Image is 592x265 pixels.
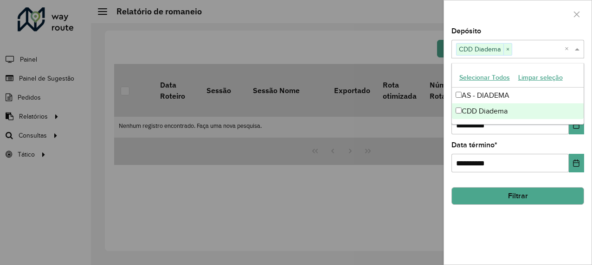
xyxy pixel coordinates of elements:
div: AS - DIADEMA [452,88,584,103]
label: Data término [451,139,497,151]
span: × [503,44,512,55]
div: CDD Diadema [452,103,584,119]
button: Selecionar Todos [455,70,514,85]
span: CDD Diadema [457,44,503,55]
ng-dropdown-panel: Options list [451,63,585,125]
button: Choose Date [569,116,584,134]
button: Filtrar [451,187,584,205]
label: Depósito [451,25,481,37]
span: Clear all [565,44,573,55]
button: Choose Date [569,154,584,172]
button: Limpar seleção [514,70,567,85]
